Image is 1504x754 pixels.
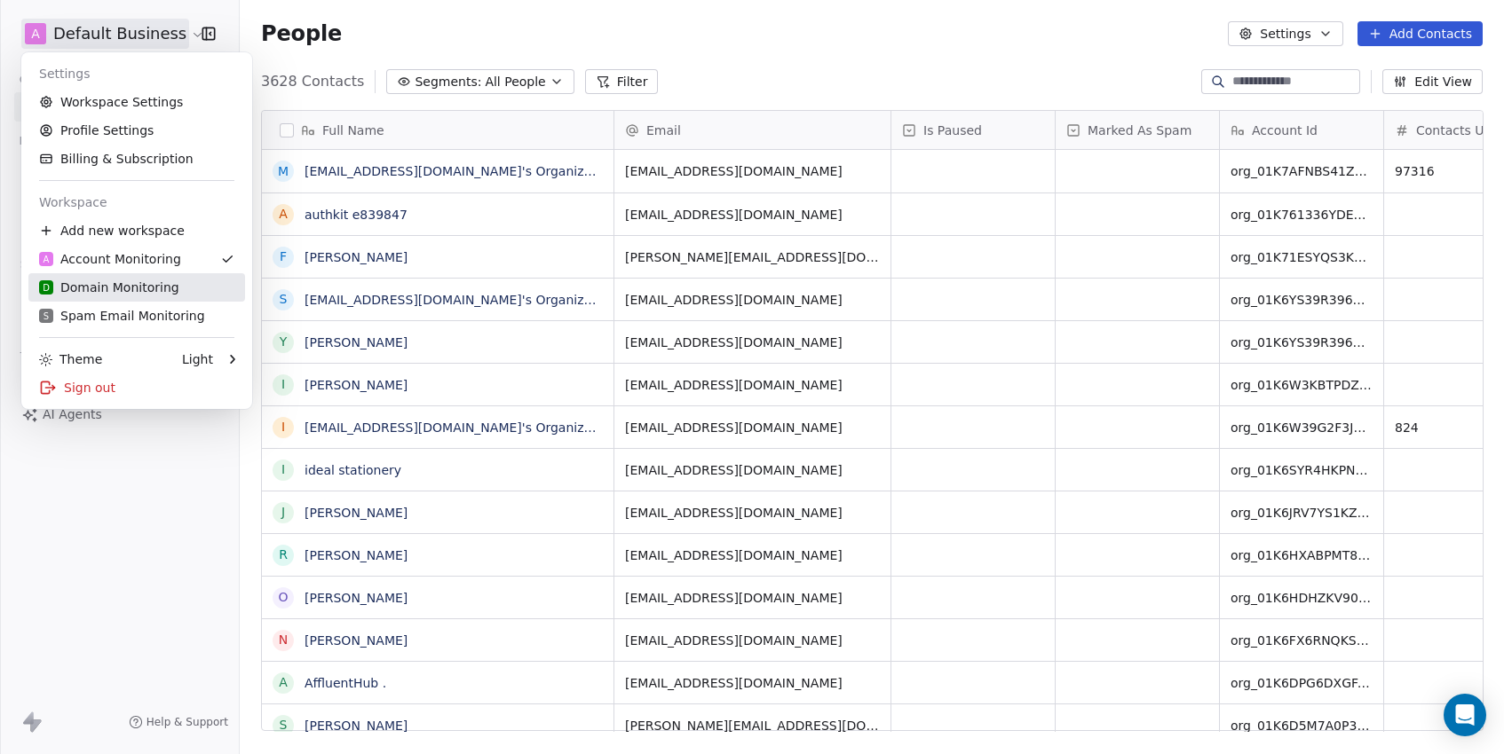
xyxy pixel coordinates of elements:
span: A [44,253,50,266]
div: Sign out [28,373,245,402]
a: Workspace Settings [28,88,245,116]
a: Profile Settings [28,116,245,145]
div: Spam Email Monitoring [39,307,205,325]
a: Billing & Subscription [28,145,245,173]
span: S [44,310,49,323]
div: Domain Monitoring [39,279,179,296]
div: Theme [39,350,102,368]
div: Workspace [28,188,245,216]
div: Settings [28,59,245,88]
div: Light [182,350,213,368]
div: Add new workspace [28,216,245,245]
span: D [43,281,50,295]
div: Account Monitoring [39,250,181,268]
